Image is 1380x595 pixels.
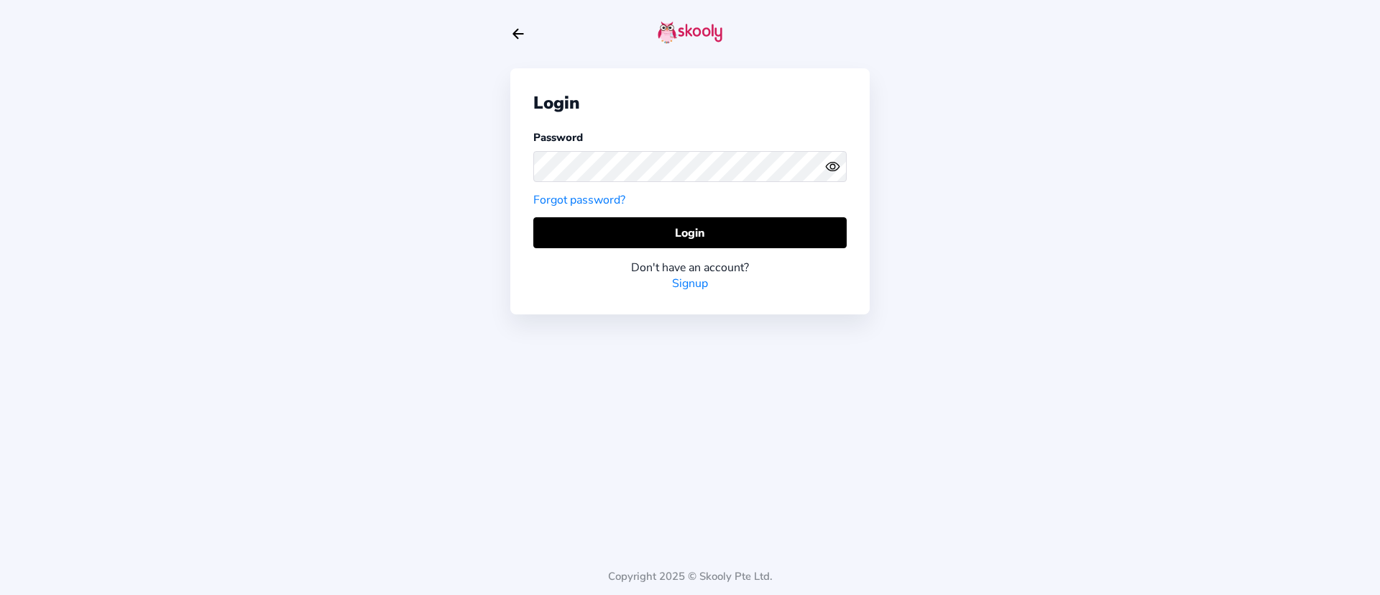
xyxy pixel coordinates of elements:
[825,159,840,174] ion-icon: eye outline
[533,192,625,208] a: Forgot password?
[533,260,847,276] div: Don't have an account?
[658,21,722,44] img: skooly-logo.png
[533,217,847,248] button: Login
[533,91,847,114] div: Login
[510,26,526,42] button: arrow back outline
[672,276,708,291] a: Signup
[533,130,583,145] label: Password
[825,159,847,174] button: eye outlineeye off outline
